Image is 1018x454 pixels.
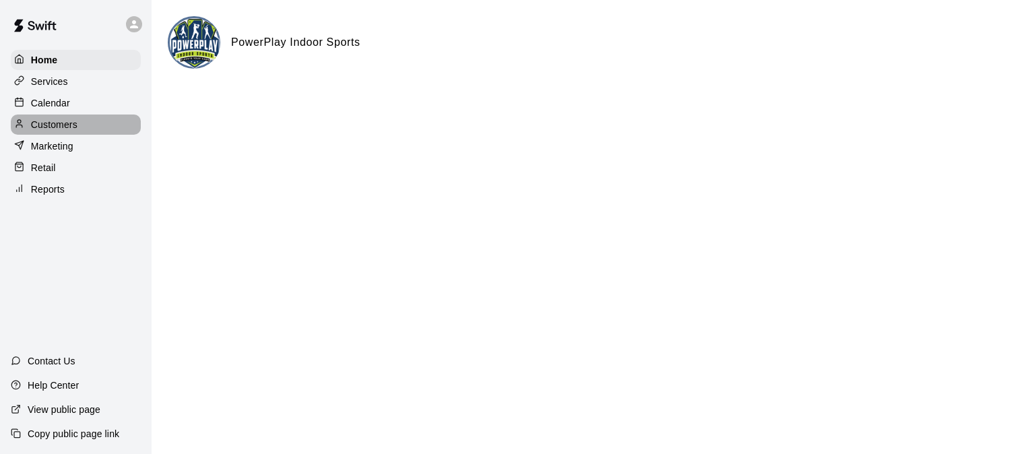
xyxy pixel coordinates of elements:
a: Reports [11,179,141,199]
p: Reports [31,183,65,196]
a: Services [11,71,141,92]
p: Retail [31,161,56,174]
a: Marketing [11,136,141,156]
p: Marketing [31,139,73,153]
a: Customers [11,115,141,135]
p: Home [31,53,58,67]
a: Calendar [11,93,141,113]
img: PowerPlay Indoor Sports logo [170,18,220,69]
p: Help Center [28,379,79,392]
h6: PowerPlay Indoor Sports [231,34,360,51]
p: Customers [31,118,77,131]
p: Contact Us [28,354,75,368]
p: Calendar [31,96,70,110]
a: Retail [11,158,141,178]
p: View public page [28,403,100,416]
p: Copy public page link [28,427,119,441]
a: Home [11,50,141,70]
p: Services [31,75,68,88]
